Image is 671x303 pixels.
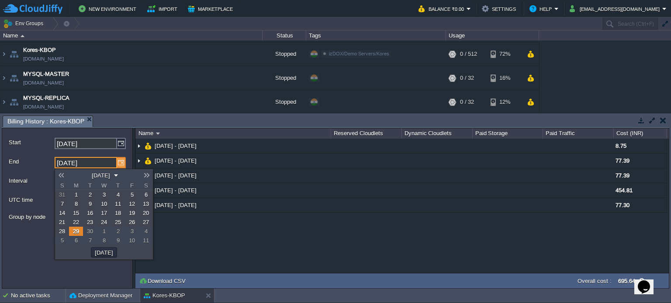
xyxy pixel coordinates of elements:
a: 3 [125,227,139,236]
span: M [69,181,83,190]
div: Paid Storage [473,128,543,139]
div: Stopped [263,66,306,90]
span: 17 [101,210,107,216]
td: The date in this field must be equal to or before 29-09-2025 [83,227,97,236]
td: The date in this field must be equal to or before 29-09-2025 [69,236,83,245]
td: The date in this field must be equal to or before 29-09-2025 [97,227,111,236]
div: No active tasks [11,289,66,303]
label: Interval [9,176,54,185]
a: 9 [111,236,125,245]
label: Overall cost : [578,278,612,284]
span: izDOX/Demo Servers/Kores [329,51,389,56]
img: AMDAwAAAACH5BAEAAAAALAAAAAABAAEAAAICRAEAOw== [145,139,152,153]
span: 6 [145,191,148,198]
a: 17 [97,208,111,218]
button: Settings [482,3,519,14]
a: 23 [83,218,97,227]
span: 2 [89,191,92,198]
button: Env Groups [3,17,46,30]
span: 15 [73,210,79,216]
button: Help [529,3,554,14]
span: 22 [73,219,79,225]
td: The date in this field must be equal to or before 29-09-2025 [97,236,111,245]
span: MYSQL-REPLICA [23,94,69,102]
button: [EMAIL_ADDRESS][DOMAIN_NAME] [570,3,662,14]
span: 8.75 [616,143,626,149]
a: 1 [97,227,111,236]
a: 2 [83,190,97,199]
span: [DATE] - [DATE] [154,201,198,209]
div: 72% [491,42,519,66]
span: 2 [117,228,120,235]
button: New Environment [79,3,139,14]
span: [DATE] - [DATE] [154,157,198,164]
span: 13 [143,201,149,207]
a: 5 [55,236,69,245]
span: 25 [115,219,121,225]
a: 7 [55,199,69,208]
img: AMDAwAAAACH5BAEAAAAALAAAAAABAAEAAAICRAEAOw== [145,153,152,168]
span: 18 [115,210,121,216]
span: 24 [101,219,107,225]
img: AMDAwAAAACH5BAEAAAAALAAAAAABAAEAAAICRAEAOw== [0,42,7,66]
button: Deployment Manager [69,291,132,300]
span: 3 [103,191,106,198]
a: 12 [125,199,139,208]
td: The date in this field must be equal to or before 29-09-2025 [111,236,125,245]
a: 4 [139,227,153,236]
a: 10 [125,236,139,245]
div: 0 / 32 [460,90,474,114]
span: 8 [75,201,78,207]
div: 16% [491,66,519,90]
span: 14 [59,210,65,216]
a: 11 [111,199,125,208]
span: 7 [61,201,64,207]
img: AMDAwAAAACH5BAEAAAAALAAAAAABAAEAAAICRAEAOw== [8,42,20,66]
button: Marketplace [188,3,235,14]
img: AMDAwAAAACH5BAEAAAAALAAAAAABAAEAAAICRAEAOw== [21,35,24,37]
span: 4 [117,191,120,198]
span: 5 [61,237,64,244]
div: Name [136,128,331,139]
a: 15 [69,208,83,218]
label: UTC time [9,195,105,204]
img: AMDAwAAAACH5BAEAAAAALAAAAAABAAEAAAICRAEAOw== [8,66,20,90]
img: AMDAwAAAACH5BAEAAAAALAAAAAABAAEAAAICRAEAOw== [135,168,142,183]
div: Paid Traffic [543,128,613,139]
span: 28 [59,228,65,235]
a: 14 [55,208,69,218]
span: 12 [129,201,135,207]
span: 77.39 [616,157,629,164]
img: AMDAwAAAACH5BAEAAAAALAAAAAABAAEAAAICRAEAOw== [0,66,7,90]
a: MYSQL-MASTER [23,70,69,78]
td: The date in this field must be equal to or before 29-09-2025 [125,236,139,245]
span: [DOMAIN_NAME] [23,54,64,63]
a: [DATE] - [DATE] [154,172,198,179]
span: [DATE] - [DATE] [154,142,198,150]
label: 695.64 [618,278,635,284]
span: 30 [87,228,93,235]
a: 25 [111,218,125,227]
img: CloudJiffy [3,3,62,14]
a: 13 [139,199,153,208]
span: 11 [115,201,121,207]
span: 20 [143,210,149,216]
span: 21 [59,219,65,225]
span: 8 [103,237,106,244]
a: 26 [125,218,139,227]
span: 1 [103,228,106,235]
a: Kores-KBOP [23,46,56,54]
button: [DATE] [92,249,116,256]
td: The date in this field must be equal to or before 29-09-2025 [125,227,139,236]
a: 27 [139,218,153,227]
a: [DATE] - [DATE] [154,187,198,194]
button: Download CSV [139,277,188,285]
a: 21 [55,218,69,227]
div: Status [263,31,306,41]
img: AMDAwAAAACH5BAEAAAAALAAAAAABAAEAAAICRAEAOw== [156,133,160,135]
span: 4 [145,228,148,235]
img: AMDAwAAAACH5BAEAAAAALAAAAAABAAEAAAICRAEAOw== [145,168,152,183]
